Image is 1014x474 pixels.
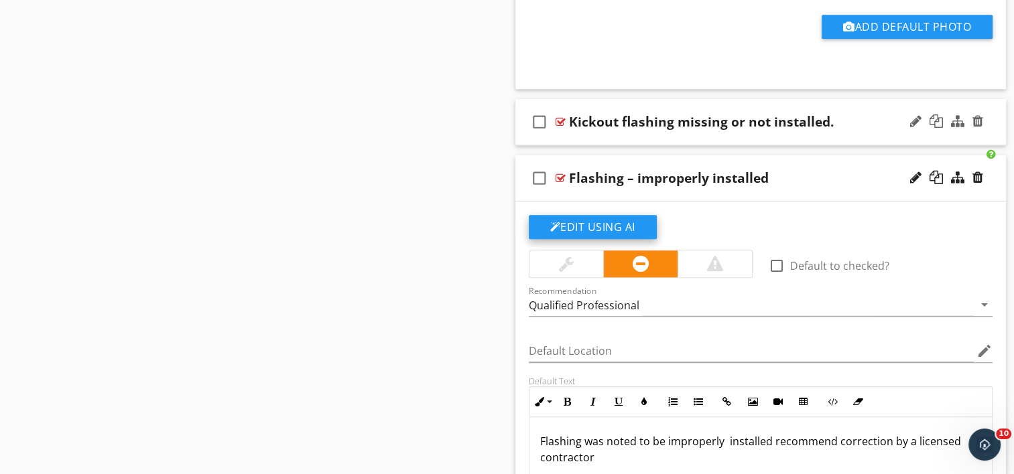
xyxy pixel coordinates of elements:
button: Colors [631,389,657,414]
i: arrow_drop_down [976,297,993,313]
button: Insert Table [791,389,816,414]
button: Italic (Ctrl+I) [580,389,606,414]
button: Ordered List [660,389,686,414]
label: Default to checked? [790,259,889,272]
div: Default Text [529,376,993,386]
div: Flashing – improperly installed [569,170,769,186]
span: 10 [996,428,1011,439]
button: Underline (Ctrl+U) [606,389,631,414]
button: Inline Style [529,389,555,414]
button: Clear Formatting [845,389,871,414]
button: Bold (Ctrl+B) [555,389,580,414]
button: Insert Link (Ctrl+K) [714,389,740,414]
i: check_box_outline_blank [529,162,550,194]
p: Flashing was noted to be improperly installed recommend correction by a licensed contractor [540,433,982,465]
div: Qualified Professional [529,299,639,311]
button: Unordered List [686,389,711,414]
i: edit [976,343,993,359]
div: Kickout flashing missing or not installed. [569,114,834,130]
i: check_box_outline_blank [529,106,550,138]
input: Default Location [529,340,974,362]
button: Insert Image (Ctrl+P) [740,389,765,414]
iframe: Intercom live chat [968,428,1001,461]
button: Insert Video [765,389,791,414]
button: Code View [820,389,845,414]
button: Add Default Photo [822,15,993,39]
button: Edit Using AI [529,215,657,239]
